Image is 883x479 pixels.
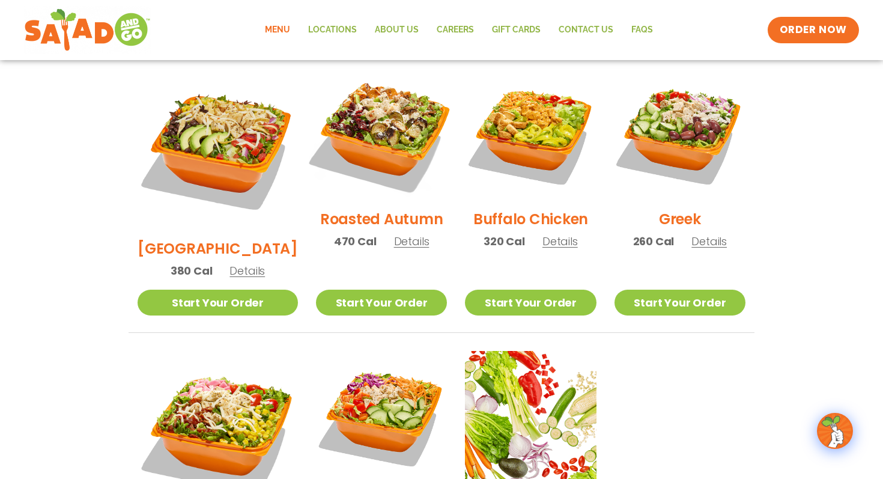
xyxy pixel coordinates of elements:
[818,414,852,448] img: wpChatIcon
[366,16,428,44] a: About Us
[138,290,298,316] a: Start Your Order
[768,17,859,43] a: ORDER NOW
[320,209,443,230] h2: Roasted Autumn
[691,234,727,249] span: Details
[614,69,745,200] img: Product photo for Greek Salad
[394,234,429,249] span: Details
[171,263,213,279] span: 380 Cal
[299,16,366,44] a: Locations
[659,209,701,230] h2: Greek
[305,57,458,211] img: Product photo for Roasted Autumn Salad
[542,234,578,249] span: Details
[483,16,550,44] a: GIFT CARDS
[780,23,847,37] span: ORDER NOW
[465,69,596,200] img: Product photo for Buffalo Chicken Salad
[622,16,662,44] a: FAQs
[484,233,525,249] span: 320 Cal
[229,263,265,278] span: Details
[256,16,299,44] a: Menu
[138,238,298,259] h2: [GEOGRAPHIC_DATA]
[256,16,662,44] nav: Menu
[465,290,596,316] a: Start Your Order
[334,233,377,249] span: 470 Cal
[633,233,675,249] span: 260 Cal
[550,16,622,44] a: Contact Us
[428,16,483,44] a: Careers
[316,290,447,316] a: Start Your Order
[138,69,298,229] img: Product photo for BBQ Ranch Salad
[614,290,745,316] a: Start Your Order
[473,209,588,230] h2: Buffalo Chicken
[24,6,151,54] img: new-SAG-logo-768×292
